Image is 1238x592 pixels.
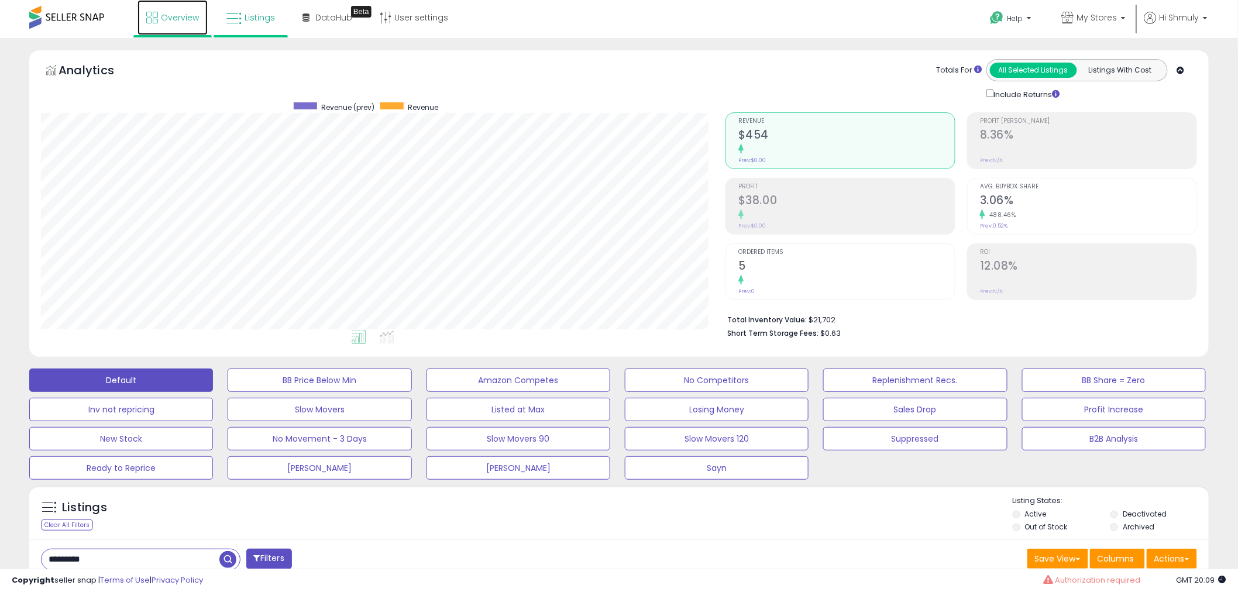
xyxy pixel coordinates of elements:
h5: Listings [62,500,107,516]
button: Actions [1147,549,1197,569]
h2: 3.06% [980,194,1196,209]
button: New Stock [29,427,213,450]
span: Revenue (prev) [321,102,374,112]
button: Inv not repricing [29,398,213,421]
span: Overview [161,12,199,23]
span: Hi Shmuly [1160,12,1199,23]
div: Totals For [937,65,982,76]
button: No Competitors [625,369,809,392]
label: Out of Stock [1025,522,1068,532]
button: [PERSON_NAME] [427,456,610,480]
small: Prev: N/A [980,157,1003,164]
button: Slow Movers 90 [427,427,610,450]
span: Ordered Items [738,249,955,256]
span: $0.63 [820,328,841,339]
span: Columns [1098,553,1134,565]
span: Profit [738,184,955,190]
small: 488.46% [985,211,1016,219]
button: Save View [1027,549,1088,569]
small: Prev: $0.00 [738,222,766,229]
a: Privacy Policy [152,574,203,586]
span: Authorization required [1055,574,1140,586]
h2: 12.08% [980,259,1196,275]
button: Ready to Reprice [29,456,213,480]
a: Help [981,2,1043,38]
button: No Movement - 3 Days [228,427,411,450]
button: All Selected Listings [990,63,1077,78]
h5: Analytics [59,62,137,81]
span: DataHub [315,12,352,23]
label: Active [1025,509,1047,519]
button: Slow Movers [228,398,411,421]
div: seller snap | | [12,575,203,586]
span: 2025-08-14 20:09 GMT [1177,574,1226,586]
button: [PERSON_NAME] [228,456,411,480]
p: Listing States: [1013,495,1209,507]
button: Suppressed [823,427,1007,450]
b: Short Term Storage Fees: [727,328,819,338]
a: Hi Shmuly [1144,12,1208,38]
span: Listings [245,12,275,23]
div: Tooltip anchor [351,6,372,18]
a: Terms of Use [100,574,150,586]
span: Help [1007,13,1023,23]
button: Amazon Competes [427,369,610,392]
b: Total Inventory Value: [727,315,807,325]
button: Columns [1090,549,1145,569]
li: $21,702 [727,312,1188,326]
span: Profit [PERSON_NAME] [980,118,1196,125]
small: Prev: 0.52% [980,222,1007,229]
small: Prev: $0.00 [738,157,766,164]
span: My Stores [1077,12,1117,23]
button: Default [29,369,213,392]
label: Archived [1123,522,1154,532]
button: Filters [246,549,292,569]
span: Avg. Buybox Share [980,184,1196,190]
button: Sayn [625,456,809,480]
span: ROI [980,249,1196,256]
span: Revenue [408,102,438,112]
button: Slow Movers 120 [625,427,809,450]
button: B2B Analysis [1022,427,1206,450]
button: Profit Increase [1022,398,1206,421]
button: BB Share = Zero [1022,369,1206,392]
h2: 5 [738,259,955,275]
small: Prev: N/A [980,288,1003,295]
h2: 8.36% [980,128,1196,144]
button: Listings With Cost [1077,63,1164,78]
div: Include Returns [978,87,1074,101]
label: Deactivated [1123,509,1167,519]
button: Sales Drop [823,398,1007,421]
small: Prev: 0 [738,288,755,295]
button: Replenishment Recs. [823,369,1007,392]
button: Listed at Max [427,398,610,421]
span: Revenue [738,118,955,125]
button: Losing Money [625,398,809,421]
strong: Copyright [12,574,54,586]
h2: $454 [738,128,955,144]
i: Get Help [990,11,1005,25]
button: BB Price Below Min [228,369,411,392]
div: Clear All Filters [41,519,93,531]
h2: $38.00 [738,194,955,209]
